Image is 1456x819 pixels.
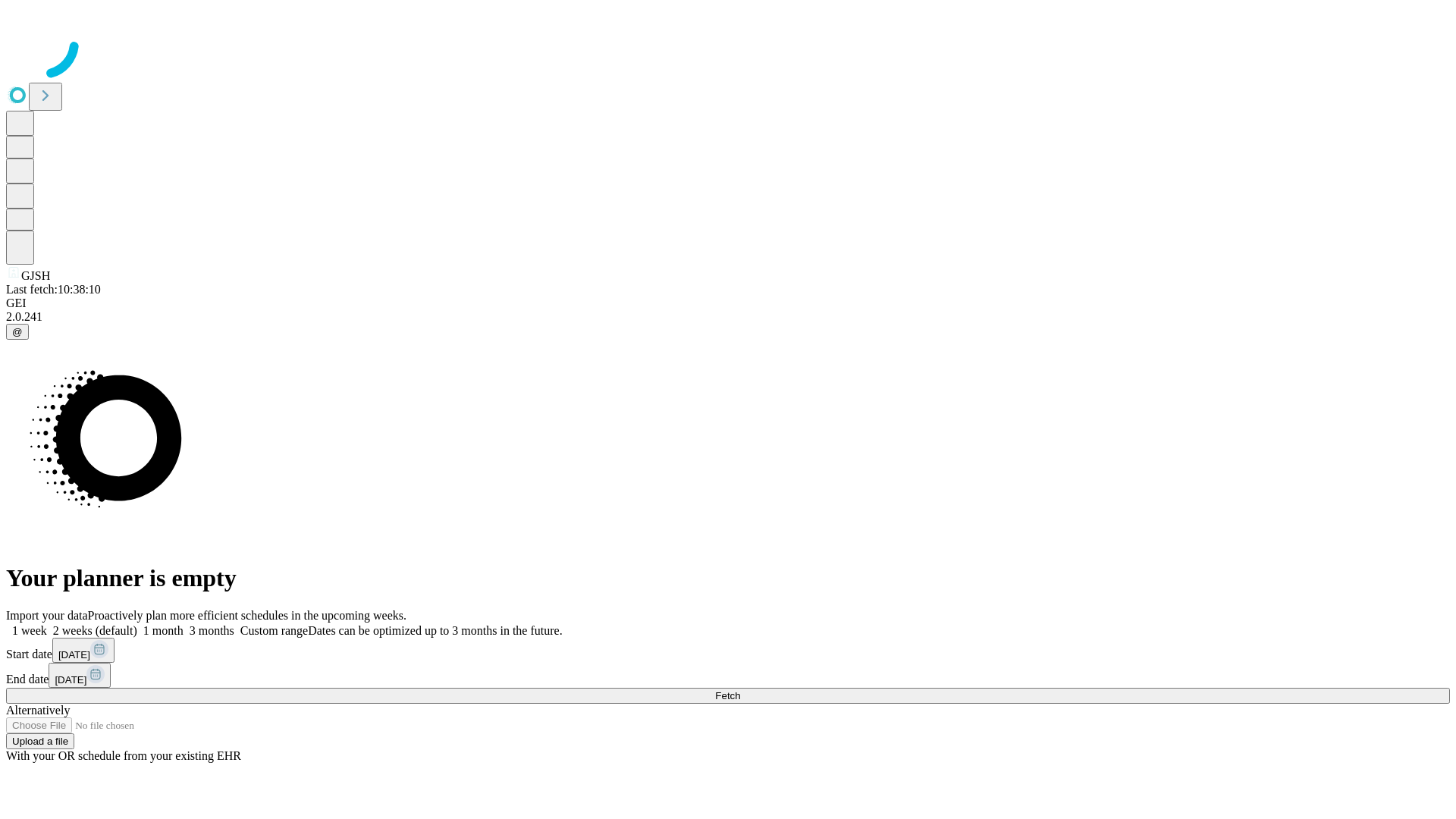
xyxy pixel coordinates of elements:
[6,564,1450,592] h1: Your planner is empty
[6,310,1450,324] div: 2.0.241
[12,624,47,637] span: 1 week
[6,638,1450,663] div: Start date
[6,749,241,762] span: With your OR schedule from your existing EHR
[52,638,115,663] button: [DATE]
[58,649,90,661] span: [DATE]
[49,663,111,688] button: [DATE]
[308,624,562,637] span: Dates can be optimized up to 3 months in the future.
[6,733,74,749] button: Upload a file
[88,609,406,622] span: Proactively plan more efficient schedules in the upcoming weeks.
[55,674,86,686] span: [DATE]
[53,624,137,637] span: 2 weeks (default)
[190,624,234,637] span: 3 months
[12,326,23,337] span: @
[6,688,1450,704] button: Fetch
[6,324,29,340] button: @
[240,624,308,637] span: Custom range
[6,297,1450,310] div: GEI
[715,690,740,701] span: Fetch
[6,283,101,296] span: Last fetch: 10:38:10
[6,704,70,717] span: Alternatively
[21,269,50,282] span: GJSH
[143,624,184,637] span: 1 month
[6,663,1450,688] div: End date
[6,609,88,622] span: Import your data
